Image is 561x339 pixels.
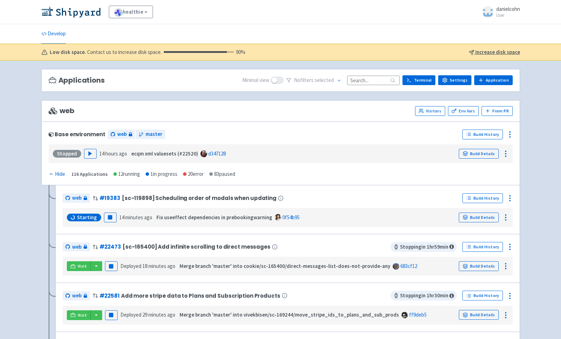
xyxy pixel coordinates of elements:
[415,106,445,116] a: Visitors
[496,13,520,18] small: User
[409,311,427,318] a: ff9deb5
[49,170,65,178] div: Hide
[63,193,90,203] a: web
[41,6,100,18] img: Shipyard logo
[462,130,503,139] a: Build History
[108,130,135,139] a: web
[482,106,513,116] button: From PR
[105,310,118,320] button: Pause
[104,213,117,222] button: Pause
[391,242,457,252] span: Stopping in 1 hr 59 min
[78,312,87,318] span: Visit
[282,214,300,221] a: 0f54b95
[180,311,399,318] strong: Merge branch 'master' into vivekbisen/sc-169244/move_stripe_ids_to_plans_and_sub_prods
[142,263,175,269] time: 18 minutes ago
[459,149,499,159] a: Build Details
[209,170,235,178] div: 83 paused
[99,194,120,202] a: #19383
[67,261,91,271] a: Visit
[315,77,334,83] span: selected
[459,310,499,320] a: Build Details
[459,261,499,271] a: Build Details
[402,75,435,85] a: Terminal
[99,243,121,250] a: #22473
[72,292,82,300] span: web
[462,242,503,252] a: Build History
[122,244,271,250] span: [sc-165400] Add infinite scrolling to direct messages
[156,214,272,221] strong: Fix useeffect dependencies in prebookingwarning
[67,310,91,320] a: Visit
[84,149,97,159] button: Play
[120,263,175,269] span: Deployed
[49,107,75,115] span: web
[121,293,280,299] span: Add more stripe data to Plans and Subscription Products
[99,292,120,299] a: #22581
[459,213,499,222] a: Build Details
[183,170,204,178] div: 20 error
[113,170,140,178] div: 12 running
[448,106,479,116] a: Env Vars
[474,75,512,85] a: Application
[122,195,276,201] span: [sc-119898] Scheduling order of modals when updating
[164,48,245,56] div: 90 %
[475,49,520,55] u: Increase disk space
[478,6,520,18] a: danielcohn User
[136,130,165,139] a: master
[120,311,175,318] span: Deployed
[63,291,90,300] a: web
[462,291,503,300] a: Build History
[438,75,471,85] a: Settings
[78,263,87,269] span: Visit
[347,76,400,85] input: Search...
[50,48,86,56] b: Low disk space.
[117,130,127,138] span: web
[49,170,66,178] button: Hide
[400,263,417,269] a: 683cf12
[180,263,390,269] strong: Merge branch 'master' into cookie/sc-165400/direct-messages-list-does-not-provide-any
[49,131,105,137] div: Base environment
[77,214,97,221] span: Starting
[63,242,90,252] a: web
[105,261,118,271] button: Pause
[146,170,177,178] div: 1 in progress
[72,243,82,251] span: web
[109,6,153,18] a: healthie
[391,291,457,300] span: Stopping in 1 hr 30 min
[142,311,175,318] time: 29 minutes ago
[242,76,269,84] span: Minimal view
[294,76,334,84] span: No filter s
[72,194,82,202] span: web
[53,150,81,158] div: Stopped
[71,170,108,178] div: 116 Applications
[496,6,520,12] span: danielcohn
[49,76,105,84] h3: Applications
[208,150,226,157] a: d347128
[462,193,503,203] a: Build History
[99,150,127,157] time: 14 hours ago
[41,24,66,44] a: Develop
[131,150,198,157] strong: ecqm xml valuesets (#22520)
[87,48,245,56] span: Contact us to increase disk space.
[119,214,152,221] time: 14 minutes ago
[146,130,162,138] span: master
